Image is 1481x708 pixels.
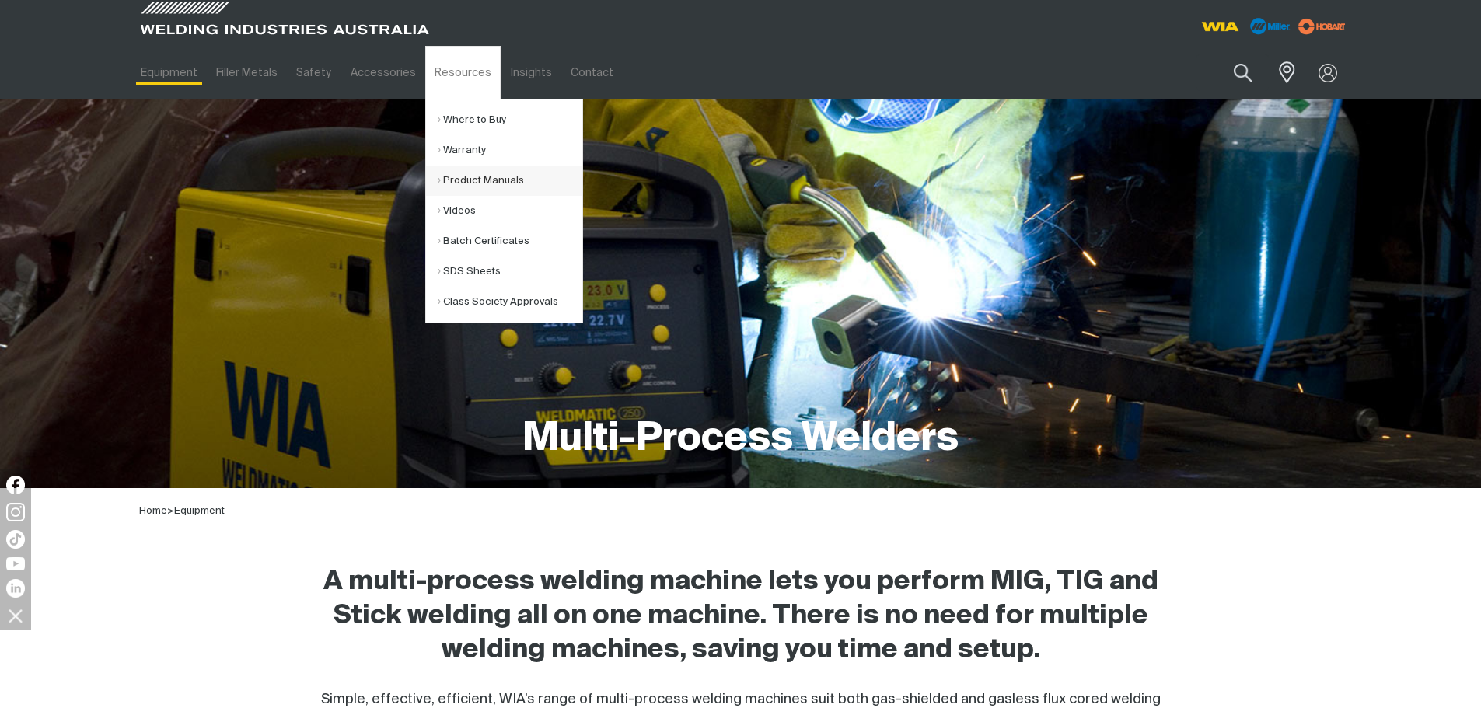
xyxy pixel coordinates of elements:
a: Batch Certificates [438,226,582,256]
a: Class Society Approvals [438,287,582,317]
img: TikTok [6,530,25,549]
input: Product name or item number... [1196,54,1269,91]
img: Facebook [6,476,25,494]
a: Equipment [131,46,207,99]
a: Home [139,506,167,516]
h2: A multi-process welding machine lets you perform MIG, TIG and Stick welding all on one machine. T... [302,565,1179,668]
a: Resources [425,46,501,99]
a: Warranty [438,135,582,166]
span: > [167,506,174,516]
a: Where to Buy [438,105,582,135]
a: Contact [561,46,623,99]
a: Product Manuals [438,166,582,196]
img: hide socials [2,602,29,629]
a: Filler Metals [207,46,287,99]
a: Videos [438,196,582,226]
img: Instagram [6,503,25,521]
a: Safety [287,46,341,99]
a: SDS Sheets [438,256,582,287]
a: Insights [501,46,561,99]
a: Accessories [341,46,425,99]
button: Search products [1217,54,1270,91]
img: miller [1294,15,1350,38]
ul: Resources Submenu [425,99,583,323]
nav: Main [131,46,1046,99]
img: LinkedIn [6,579,25,598]
h1: Multi-Process Welders [522,414,959,465]
a: Equipment [174,506,225,516]
img: YouTube [6,557,25,570]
